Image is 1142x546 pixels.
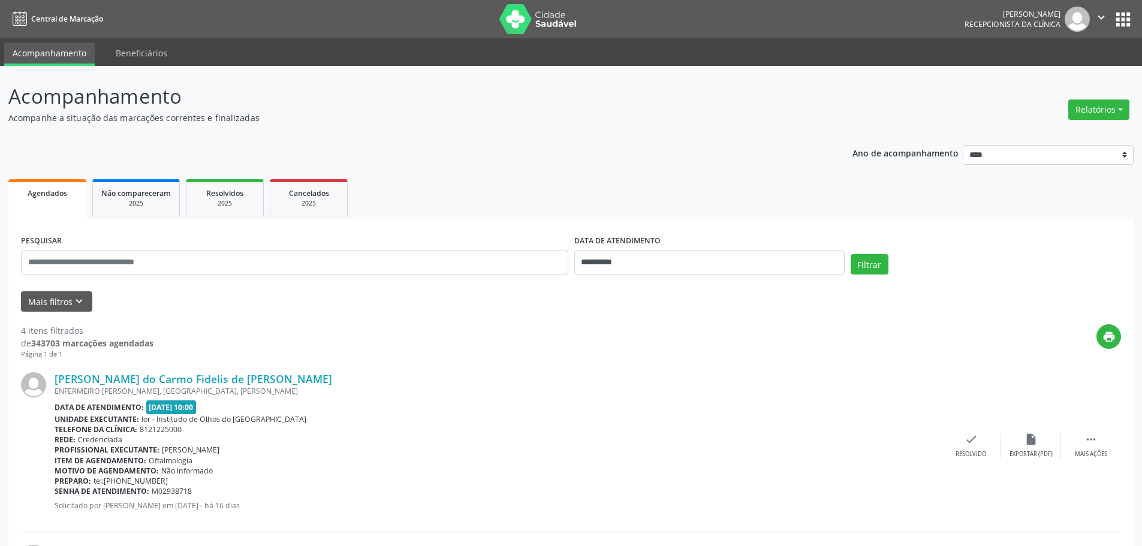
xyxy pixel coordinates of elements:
span: tel:[PHONE_NUMBER] [94,476,168,486]
a: Beneficiários [107,43,176,64]
div: de [21,337,153,349]
button: apps [1113,9,1134,30]
button:  [1090,7,1113,32]
a: Acompanhamento [4,43,95,66]
span: [DATE] 10:00 [146,400,197,414]
b: Unidade executante: [55,414,139,424]
b: Item de agendamento: [55,455,146,466]
p: Acompanhamento [8,82,796,111]
div: 2025 [195,199,255,208]
i: keyboard_arrow_down [73,295,86,308]
b: Data de atendimento: [55,402,144,412]
span: Resolvidos [206,188,243,198]
button: Mais filtroskeyboard_arrow_down [21,291,92,312]
img: img [1065,7,1090,32]
b: Profissional executante: [55,445,159,455]
i:  [1095,11,1108,24]
div: 2025 [101,199,171,208]
label: PESQUISAR [21,232,62,251]
a: Central de Marcação [8,9,103,29]
div: ENFERMEIRO [PERSON_NAME], [GEOGRAPHIC_DATA], [PERSON_NAME] [55,386,941,396]
label: DATA DE ATENDIMENTO [574,232,661,251]
b: Senha de atendimento: [55,486,149,496]
span: Credenciada [78,435,122,445]
p: Ano de acompanhamento [852,145,959,160]
span: Agendados [28,188,67,198]
b: Telefone da clínica: [55,424,137,435]
img: img [21,372,46,397]
div: Página 1 de 1 [21,349,153,360]
button: print [1096,324,1121,349]
div: 2025 [279,199,339,208]
i: check [965,433,978,446]
div: Resolvido [956,450,986,458]
b: Rede: [55,435,76,445]
span: Cancelados [289,188,329,198]
span: Recepcionista da clínica [965,19,1060,29]
i:  [1084,433,1098,446]
div: Exportar (PDF) [1010,450,1053,458]
div: [PERSON_NAME] [965,9,1060,19]
i: print [1102,330,1116,343]
span: Não compareceram [101,188,171,198]
span: Não informado [161,466,213,476]
button: Filtrar [851,254,888,274]
button: Relatórios [1068,99,1129,120]
div: 4 itens filtrados [21,324,153,337]
p: Solicitado por [PERSON_NAME] em [DATE] - há 16 dias [55,500,941,511]
span: M02938718 [152,486,192,496]
span: Oftalmologia [149,455,192,466]
b: Preparo: [55,476,91,486]
i: insert_drive_file [1025,433,1038,446]
span: Ior - Institudo de Olhos do [GEOGRAPHIC_DATA] [141,414,306,424]
strong: 343703 marcações agendadas [31,337,153,349]
div: Mais ações [1075,450,1107,458]
span: Central de Marcação [31,14,103,24]
span: [PERSON_NAME] [162,445,219,455]
span: 8121225000 [140,424,182,435]
b: Motivo de agendamento: [55,466,159,476]
a: [PERSON_NAME] do Carmo Fidelis de [PERSON_NAME] [55,372,332,385]
p: Acompanhe a situação das marcações correntes e finalizadas [8,111,796,124]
